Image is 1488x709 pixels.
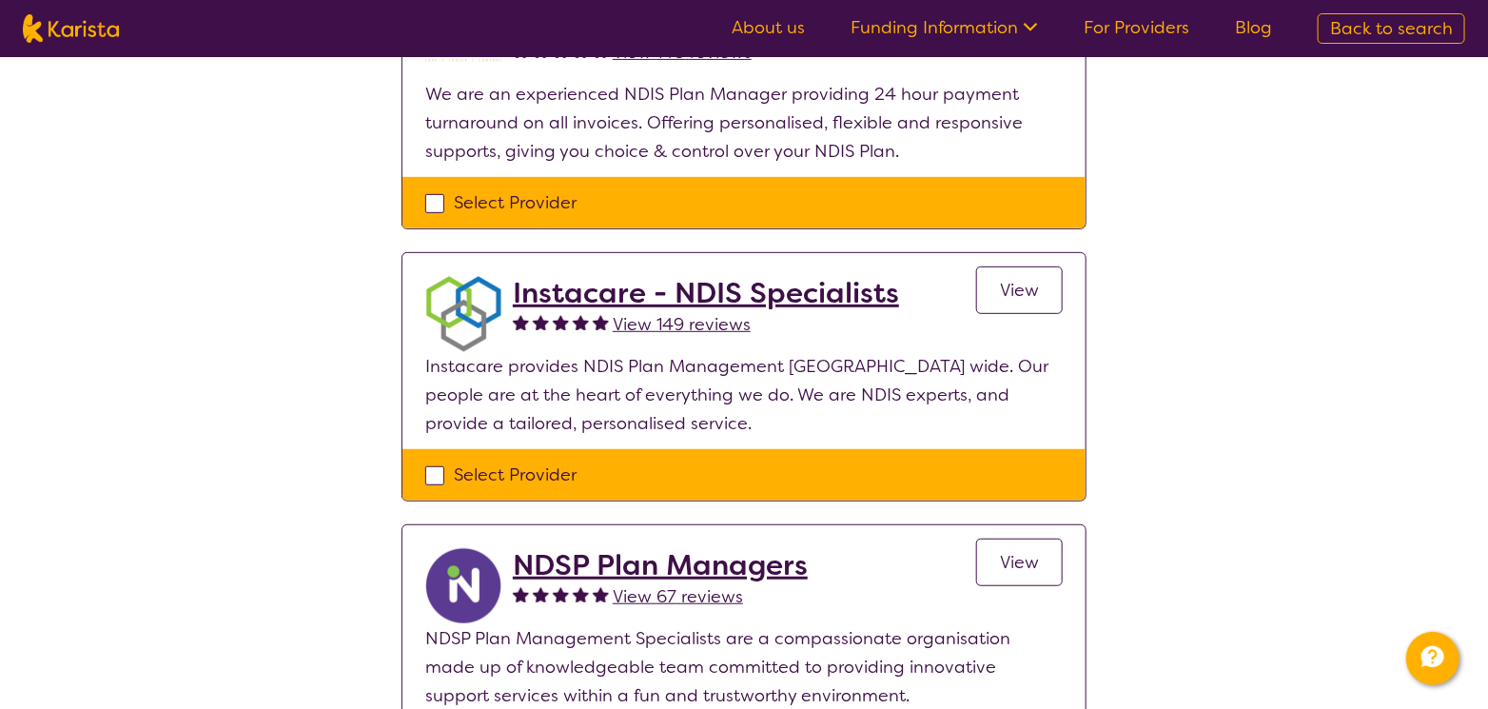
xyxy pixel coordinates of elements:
[553,586,569,602] img: fullstar
[425,352,1063,438] p: Instacare provides NDIS Plan Management [GEOGRAPHIC_DATA] wide. Our people are at the heart of ev...
[425,80,1063,166] p: We are an experienced NDIS Plan Manager providing 24 hour payment turnaround on all invoices. Off...
[976,266,1063,314] a: View
[513,586,529,602] img: fullstar
[425,548,501,624] img: ryxpuxvt8mh1enfatjpo.png
[1235,16,1272,39] a: Blog
[613,310,751,339] a: View 149 reviews
[573,586,589,602] img: fullstar
[593,586,609,602] img: fullstar
[1330,17,1453,40] span: Back to search
[613,313,751,336] span: View 149 reviews
[513,314,529,330] img: fullstar
[1084,16,1189,39] a: For Providers
[553,314,569,330] img: fullstar
[593,314,609,330] img: fullstar
[573,314,589,330] img: fullstar
[732,16,805,39] a: About us
[513,276,899,310] a: Instacare - NDIS Specialists
[533,586,549,602] img: fullstar
[613,585,743,608] span: View 67 reviews
[613,582,743,611] a: View 67 reviews
[976,539,1063,586] a: View
[851,16,1038,39] a: Funding Information
[1318,13,1465,44] a: Back to search
[425,276,501,352] img: obkhna0zu27zdd4ubuus.png
[1406,632,1459,685] button: Channel Menu
[513,548,808,582] a: NDSP Plan Managers
[1000,551,1039,574] span: View
[533,314,549,330] img: fullstar
[23,14,119,43] img: Karista logo
[1000,279,1039,302] span: View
